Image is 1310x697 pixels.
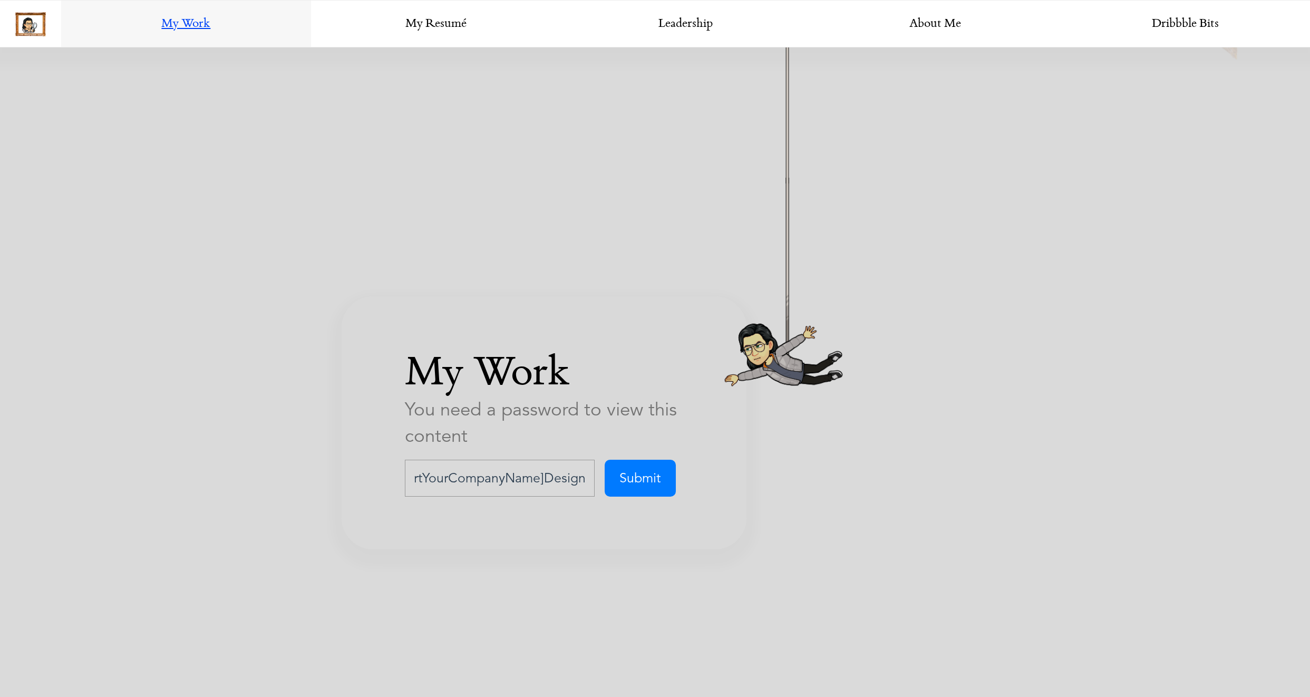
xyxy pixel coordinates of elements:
p: You need a password to view this content [405,396,683,449]
a: My Resumé [311,1,561,48]
img: picture-frame.png [15,12,46,36]
input: Submit [605,459,676,496]
a: Leadership [561,1,811,48]
a: My Work [61,1,311,48]
input: Enter password [405,459,595,496]
p: My Work [405,349,683,401]
a: Dribbble Bits [1060,1,1310,48]
a: About Me [810,1,1060,48]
